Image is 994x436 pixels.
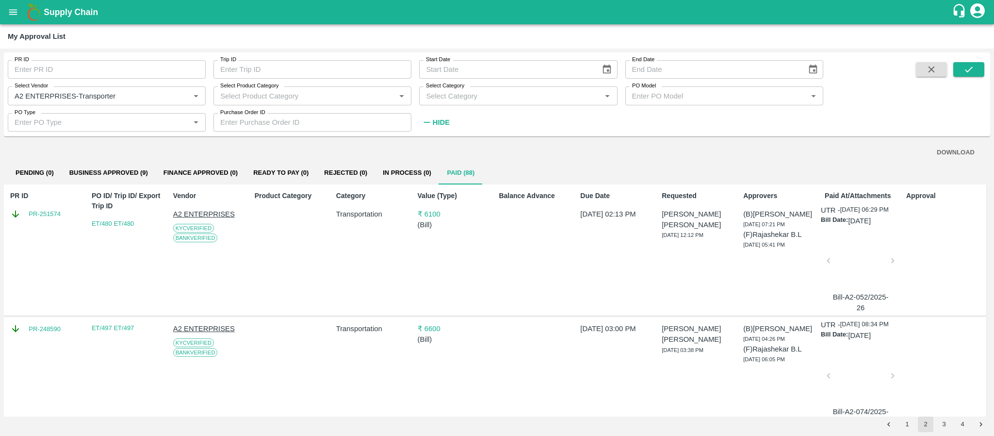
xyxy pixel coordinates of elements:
[15,82,48,90] label: Select Vendor
[173,224,214,233] span: KYC Verified
[848,330,871,341] p: [DATE]
[426,82,464,90] label: Select Category
[743,191,821,201] p: Approvers
[418,191,495,201] p: Value (Type)
[821,319,902,428] div: [DATE] 08:34 PM
[336,209,414,219] p: Transportation
[821,330,848,341] p: Bill Date:
[832,292,889,314] p: Bill-A2-052/2025-26
[44,7,98,17] b: Supply Chain
[804,60,822,79] button: Choose date
[220,109,265,117] label: Purchase Order ID
[190,89,202,102] button: Open
[11,89,174,102] input: Select Vendors
[936,417,952,432] button: Go to page 3
[662,323,739,345] p: [PERSON_NAME] [PERSON_NAME]
[8,30,65,43] div: My Approval List
[743,242,785,248] span: [DATE] 05:41 PM
[662,232,703,238] span: [DATE] 12:12 PM
[418,209,495,219] p: ₹ 6100
[62,161,156,184] button: Business Approved (9)
[8,161,62,184] button: Pending (0)
[173,323,251,334] p: A2 ENTERPRISES
[821,216,848,226] p: Bill Date:
[173,209,251,219] p: A2 ENTERPRISES
[906,191,984,201] p: Approval
[955,417,970,432] button: Go to page 4
[439,161,483,184] button: Paid (88)
[2,1,24,23] button: open drawer
[918,417,933,432] button: page 2
[743,356,785,362] span: [DATE] 06:05 PM
[375,161,439,184] button: In Process (0)
[419,60,594,79] input: Start Date
[625,60,800,79] input: End Date
[422,89,598,102] input: Select Category
[848,216,871,226] p: [DATE]
[11,116,187,129] input: Enter PO Type
[433,118,450,126] strong: Hide
[418,323,495,334] p: ₹ 6600
[213,60,411,79] input: Enter Trip ID
[662,191,739,201] p: Requested
[580,209,658,219] p: [DATE] 02:13 PM
[743,336,785,342] span: [DATE] 04:26 PM
[173,234,218,242] span: Bank Verified
[44,5,952,19] a: Supply Chain
[743,323,821,334] p: (B) [PERSON_NAME]
[29,209,61,219] a: PR-251574
[419,114,452,131] button: Hide
[662,209,739,231] p: [PERSON_NAME] [PERSON_NAME]
[418,334,495,345] p: ( Bill )
[743,221,785,227] span: [DATE] 07:21 PM
[969,2,986,22] div: account of current user
[743,229,821,240] p: (F) Rajashekar B.L
[190,116,202,129] button: Open
[92,324,134,332] a: ET/497 ET/497
[952,3,969,21] div: customer-support
[92,191,169,211] p: PO ID/ Trip ID/ Export Trip ID
[395,89,408,102] button: Open
[632,82,656,90] label: PO Model
[933,144,978,161] button: DOWNLOAD
[598,60,616,79] button: Choose date
[580,323,658,334] p: [DATE] 03:00 PM
[15,109,35,117] label: PO Type
[29,324,61,334] a: PR-248590
[336,323,414,334] p: Transportation
[156,161,245,184] button: Finance Approved (0)
[821,205,840,216] p: UTR -
[255,191,332,201] p: Product Category
[213,113,411,132] input: Enter Purchase Order ID
[632,56,654,64] label: End Date
[499,191,576,201] p: Balance Advance
[973,417,989,432] button: Go to next page
[92,220,134,227] a: ET/480 ET/480
[173,191,251,201] p: Vendor
[743,209,821,219] p: (B) [PERSON_NAME]
[662,347,703,353] span: [DATE] 03:38 PM
[220,56,236,64] label: Trip ID
[821,319,840,330] p: UTR -
[173,338,214,347] span: KYC Verified
[173,348,218,357] span: Bank Verified
[807,89,820,102] button: Open
[628,89,804,102] input: Enter PO Model
[24,2,44,22] img: logo
[216,89,392,102] input: Select Product Category
[8,60,206,79] input: Enter PR ID
[601,89,614,102] button: Open
[15,56,29,64] label: PR ID
[220,82,279,90] label: Select Product Category
[880,417,990,432] nav: pagination navigation
[743,344,821,354] p: (F) Rajashekar B.L
[825,191,902,201] p: Paid At/Attachments
[821,205,902,313] div: [DATE] 06:29 PM
[245,161,316,184] button: Ready To Pay (0)
[10,191,88,201] p: PR ID
[418,219,495,230] p: ( Bill )
[881,417,896,432] button: Go to previous page
[580,191,658,201] p: Due Date
[899,417,915,432] button: Go to page 1
[336,191,414,201] p: Category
